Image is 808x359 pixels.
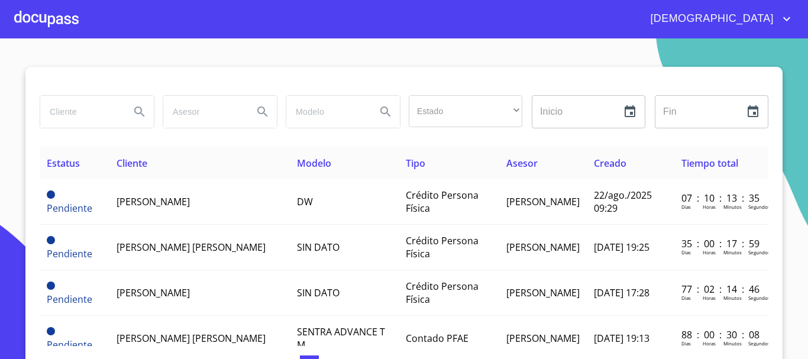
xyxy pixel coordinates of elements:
p: Dias [681,203,691,210]
span: Pendiente [47,282,55,290]
p: 77 : 02 : 14 : 46 [681,283,761,296]
p: Minutos [723,295,742,301]
span: [PERSON_NAME] [506,332,580,345]
span: Pendiente [47,247,92,260]
span: Pendiente [47,293,92,306]
div: ​ [409,95,522,127]
p: Horas [703,340,716,347]
span: Asesor [506,157,538,170]
span: Crédito Persona Física [406,189,479,215]
span: [DATE] 19:25 [594,241,649,254]
span: DW [297,195,313,208]
button: Search [371,98,400,126]
button: Search [248,98,277,126]
span: [PERSON_NAME] [117,195,190,208]
p: Minutos [723,340,742,347]
input: search [163,96,244,128]
span: SIN DATO [297,286,340,299]
span: [PERSON_NAME] [506,241,580,254]
span: Pendiente [47,190,55,199]
p: Horas [703,295,716,301]
p: Segundos [748,340,770,347]
span: [DATE] 17:28 [594,286,649,299]
p: Horas [703,203,716,210]
p: Segundos [748,203,770,210]
span: Crédito Persona Física [406,280,479,306]
p: Horas [703,249,716,255]
p: Minutos [723,203,742,210]
span: Pendiente [47,202,92,215]
span: [DEMOGRAPHIC_DATA] [641,9,780,28]
span: Crédito Persona Física [406,234,479,260]
span: 22/ago./2025 09:29 [594,189,652,215]
input: search [40,96,121,128]
span: Modelo [297,157,331,170]
p: Segundos [748,295,770,301]
span: [PERSON_NAME] [506,195,580,208]
button: Search [125,98,154,126]
span: Pendiente [47,236,55,244]
span: Creado [594,157,626,170]
p: Minutos [723,249,742,255]
p: Dias [681,249,691,255]
span: SIN DATO [297,241,340,254]
span: Pendiente [47,338,92,351]
button: account of current user [641,9,794,28]
span: [DATE] 19:13 [594,332,649,345]
p: 35 : 00 : 17 : 59 [681,237,761,250]
span: [PERSON_NAME] [PERSON_NAME] [117,241,266,254]
span: Cliente [117,157,147,170]
span: [PERSON_NAME] [506,286,580,299]
span: Contado PFAE [406,332,468,345]
span: Tiempo total [681,157,738,170]
p: 88 : 00 : 30 : 08 [681,328,761,341]
span: Pendiente [47,327,55,335]
span: SENTRA ADVANCE T M [297,325,385,351]
span: [PERSON_NAME] [PERSON_NAME] [117,332,266,345]
input: search [286,96,367,128]
span: Estatus [47,157,80,170]
p: Segundos [748,249,770,255]
p: Dias [681,295,691,301]
span: [PERSON_NAME] [117,286,190,299]
p: Dias [681,340,691,347]
p: 07 : 10 : 13 : 35 [681,192,761,205]
span: Tipo [406,157,425,170]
